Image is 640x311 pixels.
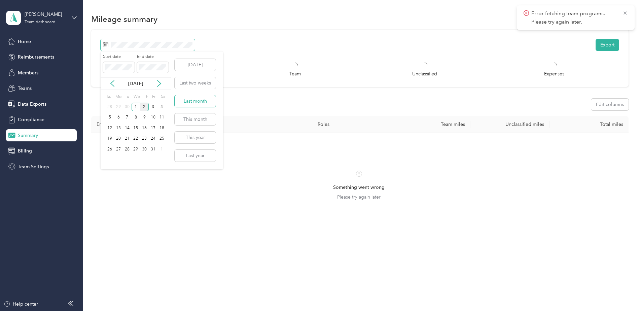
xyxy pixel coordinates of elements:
[175,132,216,143] button: This year
[175,150,216,162] button: Last year
[123,135,132,143] div: 21
[470,116,549,133] th: Unclassified miles
[202,116,313,133] th: Name
[123,103,132,111] div: 30
[175,95,216,107] button: Last month
[91,116,202,133] th: Email
[103,54,135,60] label: Start date
[18,116,44,123] span: Compliance
[157,124,166,132] div: 18
[289,70,301,77] p: Team
[337,194,381,201] span: Please try again later
[25,20,56,24] div: Team dashboard
[114,103,123,111] div: 29
[114,113,123,122] div: 6
[596,39,619,51] button: Export
[140,103,149,111] div: 2
[114,124,123,132] div: 13
[18,132,38,139] span: Summary
[140,124,149,132] div: 16
[149,124,157,132] div: 17
[160,92,166,102] div: Sa
[132,103,140,111] div: 1
[157,145,166,153] div: 1
[123,113,132,122] div: 7
[105,113,114,122] div: 5
[123,145,132,153] div: 28
[18,38,31,45] span: Home
[114,145,123,153] div: 27
[132,135,140,143] div: 22
[105,145,114,153] div: 26
[105,92,112,102] div: Su
[18,54,54,61] span: Reimbursements
[123,124,132,132] div: 14
[175,113,216,125] button: This month
[114,92,121,102] div: Mo
[140,145,149,153] div: 30
[25,11,67,18] div: [PERSON_NAME]
[157,113,166,122] div: 11
[105,124,114,132] div: 12
[549,116,629,133] th: Total miles
[175,77,216,89] button: Last two weeks
[151,92,157,102] div: Fr
[157,135,166,143] div: 25
[149,103,157,111] div: 3
[105,135,114,143] div: 19
[531,9,617,26] p: Error fetching team programs. Please try again later.
[140,135,149,143] div: 23
[121,80,150,87] p: [DATE]
[142,92,149,102] div: Th
[544,70,564,77] p: Expenses
[140,113,149,122] div: 9
[18,69,38,76] span: Members
[18,163,49,170] span: Team Settings
[132,113,140,122] div: 8
[149,135,157,143] div: 24
[312,116,391,133] th: Roles
[137,54,169,60] label: End date
[591,99,629,110] button: Edit columns
[132,145,140,153] div: 29
[391,116,470,133] th: Team miles
[4,301,38,308] button: Help center
[412,70,437,77] p: Unclassified
[91,15,157,23] h1: Mileage summary
[18,85,32,92] span: Teams
[114,135,123,143] div: 20
[124,92,130,102] div: Tu
[333,184,385,191] span: Something went wrong
[132,124,140,132] div: 15
[157,103,166,111] div: 4
[18,101,46,108] span: Data Exports
[133,92,140,102] div: We
[175,59,216,71] button: [DATE]
[602,273,640,311] iframe: Everlance-gr Chat Button Frame
[149,145,157,153] div: 31
[18,147,32,154] span: Billing
[105,103,114,111] div: 28
[149,113,157,122] div: 10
